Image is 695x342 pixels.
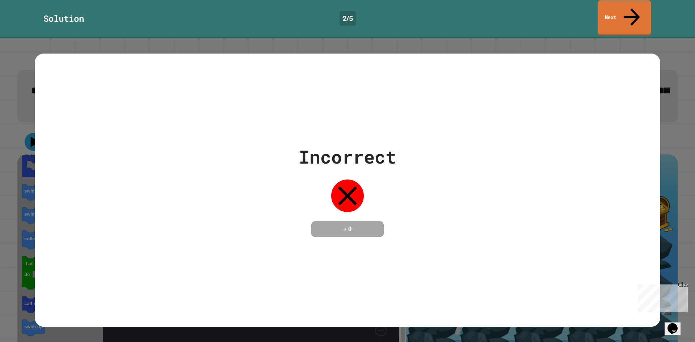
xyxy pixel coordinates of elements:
div: Incorrect [299,143,396,170]
iframe: chat widget [665,313,688,335]
div: Chat with us now!Close [3,3,50,46]
iframe: chat widget [635,282,688,312]
a: Next [598,0,651,35]
h4: + 0 [319,225,376,233]
div: 2 / 5 [340,11,356,26]
div: Solution [43,12,84,25]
